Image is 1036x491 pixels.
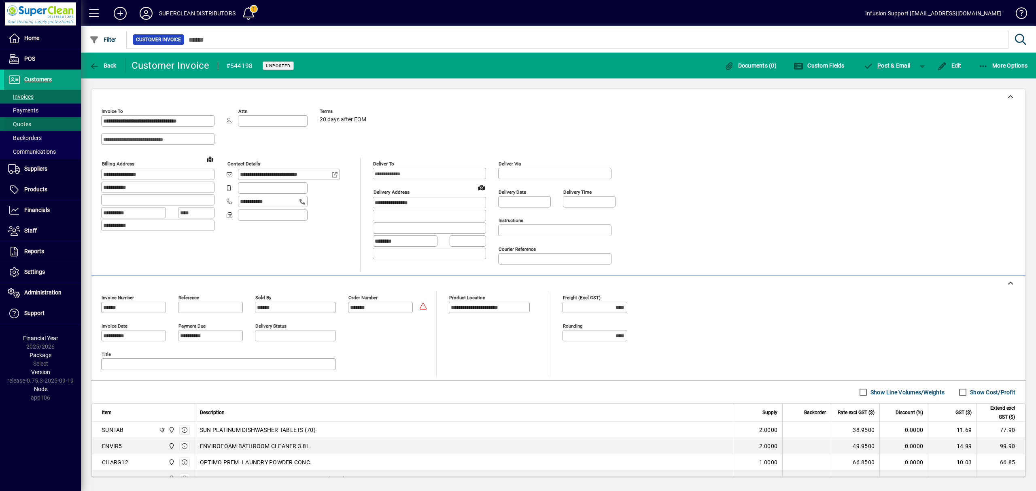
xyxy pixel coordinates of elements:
div: MBWGCT [102,474,127,483]
span: Financials [24,207,50,213]
div: 66.8500 [836,458,875,466]
span: Superclean Distributors [166,458,176,467]
span: Customer Invoice [136,36,181,44]
td: 0.0000 [879,470,928,487]
mat-label: Delivery status [255,323,287,329]
span: Supply [762,408,777,417]
span: 1.0000 [759,458,778,466]
a: Administration [4,283,81,303]
span: SUN PLATINUM DISHWASHER TABLETS (70) [200,426,316,434]
mat-label: Instructions [499,218,523,223]
span: Financial Year [23,335,58,341]
div: 126.9500 [836,474,875,483]
mat-label: Sold by [255,295,271,301]
a: Backorders [4,131,81,145]
span: Products [24,186,47,193]
span: Package [30,352,51,358]
span: Backorders [8,135,42,141]
td: 126.95 [977,470,1025,487]
td: 0.0000 [879,454,928,470]
span: Item [102,408,112,417]
a: View on map [475,181,488,194]
span: Discount (%) [896,408,923,417]
button: Post & Email [860,58,915,73]
span: OPTIMO PREM. LAUNDRY POWDER CONC. [200,458,312,466]
mat-label: Order number [348,295,378,301]
span: MODE MOISTURISING BODY WASH GEL REFILLS (6x1L) [200,474,346,483]
span: Rate excl GST ($) [838,408,875,417]
span: Version [31,369,50,375]
mat-label: Delivery date [499,189,526,195]
a: Suppliers [4,159,81,179]
span: Suppliers [24,165,47,172]
span: Terms [320,109,368,114]
span: Backorder [804,408,826,417]
td: 19.04 [928,470,977,487]
span: Filter [89,36,117,43]
div: #544198 [226,59,253,72]
button: Add [107,6,133,21]
button: Profile [133,6,159,21]
mat-label: Freight (excl GST) [563,295,601,301]
td: 0.0000 [879,422,928,438]
div: SUNTAB [102,426,124,434]
mat-label: Title [102,351,111,357]
mat-label: Invoice number [102,295,134,301]
span: More Options [979,62,1028,69]
a: Communications [4,145,81,159]
div: ENVIR5 [102,442,122,450]
a: Staff [4,221,81,241]
span: Staff [24,227,37,234]
div: SUPERCLEAN DISTRIBUTORS [159,7,236,20]
app-page-header-button: Back [81,58,125,73]
button: Filter [87,32,119,47]
span: 1.0000 [759,474,778,483]
button: Back [87,58,119,73]
span: 2.0000 [759,426,778,434]
mat-label: Deliver via [499,161,521,167]
span: Back [89,62,117,69]
a: Home [4,28,81,49]
div: Customer Invoice [132,59,210,72]
a: Payments [4,104,81,117]
span: Quotes [8,121,31,127]
mat-label: Invoice To [102,108,123,114]
td: 77.90 [977,422,1025,438]
span: GST ($) [955,408,972,417]
span: Node [34,386,47,392]
span: Reports [24,248,44,254]
span: Custom Fields [794,62,845,69]
span: Documents (0) [724,62,777,69]
span: Unposted [266,63,291,68]
a: Quotes [4,117,81,131]
button: Custom Fields [792,58,847,73]
span: P [877,62,881,69]
td: 10.03 [928,454,977,470]
mat-label: Product location [449,295,485,301]
span: ost & Email [864,62,911,69]
a: Knowledge Base [1010,2,1026,28]
span: ENVIROFOAM BATHROOM CLEANER 3.8L [200,442,310,450]
a: POS [4,49,81,69]
button: Edit [935,58,964,73]
span: 2.0000 [759,442,778,450]
div: CHARG12 [102,458,128,466]
span: Edit [937,62,962,69]
label: Show Line Volumes/Weights [869,388,945,396]
span: Customers [24,76,52,83]
a: Reports [4,241,81,262]
span: Settings [24,269,45,275]
span: Superclean Distributors [166,425,176,434]
mat-label: Deliver To [373,161,394,167]
div: 38.9500 [836,426,875,434]
mat-label: Payment due [178,323,206,329]
span: Home [24,35,39,41]
label: Show Cost/Profit [968,388,1015,396]
mat-label: Delivery time [563,189,592,195]
a: Support [4,303,81,324]
span: Superclean Distributors [166,474,176,483]
span: Invoices [8,93,34,100]
mat-label: Attn [238,108,247,114]
span: Administration [24,289,62,296]
td: 14.99 [928,438,977,454]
